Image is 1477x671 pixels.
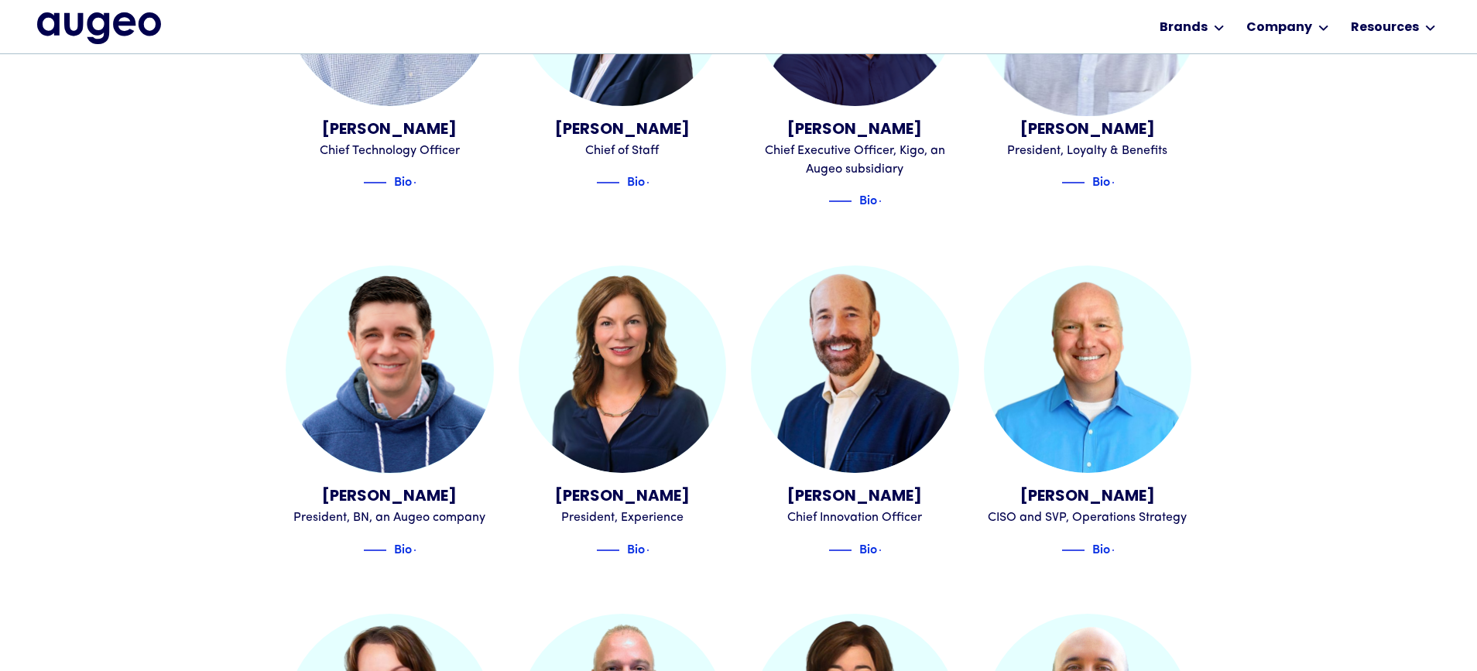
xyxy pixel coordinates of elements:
[1246,19,1312,37] div: Company
[751,485,959,508] div: [PERSON_NAME]
[519,142,727,160] div: Chief of Staff
[286,265,494,559] a: Mike Garsin[PERSON_NAME]President, BN, an Augeo companyBlue decorative lineBioBlue text arrow
[1112,541,1135,560] img: Blue text arrow
[286,265,494,474] img: Mike Garsin
[984,265,1192,474] img: John Sirvydas
[1061,541,1085,560] img: Blue decorative line
[751,265,959,474] img: Kenneth Greer
[363,173,386,192] img: Blue decorative line
[519,265,727,474] img: Joan Wells
[519,265,727,559] a: Joan Wells[PERSON_NAME]President, ExperienceBlue decorative lineBioBlue text arrow
[879,541,902,560] img: Blue text arrow
[1112,173,1135,192] img: Blue text arrow
[1092,171,1110,190] div: Bio
[859,539,877,557] div: Bio
[519,485,727,508] div: [PERSON_NAME]
[286,508,494,527] div: President, BN, an Augeo company
[984,485,1192,508] div: [PERSON_NAME]
[394,171,412,190] div: Bio
[286,142,494,160] div: Chief Technology Officer
[286,118,494,142] div: [PERSON_NAME]
[1092,539,1110,557] div: Bio
[627,171,645,190] div: Bio
[646,541,670,560] img: Blue text arrow
[413,541,437,560] img: Blue text arrow
[859,190,877,208] div: Bio
[828,541,852,560] img: Blue decorative line
[413,173,437,192] img: Blue text arrow
[828,192,852,211] img: Blue decorative line
[984,508,1192,527] div: CISO and SVP, Operations Strategy
[879,192,902,211] img: Blue text arrow
[751,142,959,179] div: Chief Executive Officer, Kigo, an Augeo subsidiary
[984,142,1192,160] div: President, Loyalty & Benefits
[984,118,1192,142] div: [PERSON_NAME]
[751,118,959,142] div: [PERSON_NAME]
[1160,19,1208,37] div: Brands
[1351,19,1419,37] div: Resources
[519,508,727,527] div: President, Experience
[37,12,161,43] a: home
[751,508,959,527] div: Chief Innovation Officer
[627,539,645,557] div: Bio
[363,541,386,560] img: Blue decorative line
[646,173,670,192] img: Blue text arrow
[286,485,494,508] div: [PERSON_NAME]
[596,173,619,192] img: Blue decorative line
[37,12,161,43] img: Augeo's full logo in midnight blue.
[751,265,959,559] a: Kenneth Greer[PERSON_NAME]Chief Innovation OfficerBlue decorative lineBioBlue text arrow
[596,541,619,560] img: Blue decorative line
[394,539,412,557] div: Bio
[1061,173,1085,192] img: Blue decorative line
[519,118,727,142] div: [PERSON_NAME]
[984,265,1192,559] a: John Sirvydas[PERSON_NAME]CISO and SVP, Operations StrategyBlue decorative lineBioBlue text arrow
